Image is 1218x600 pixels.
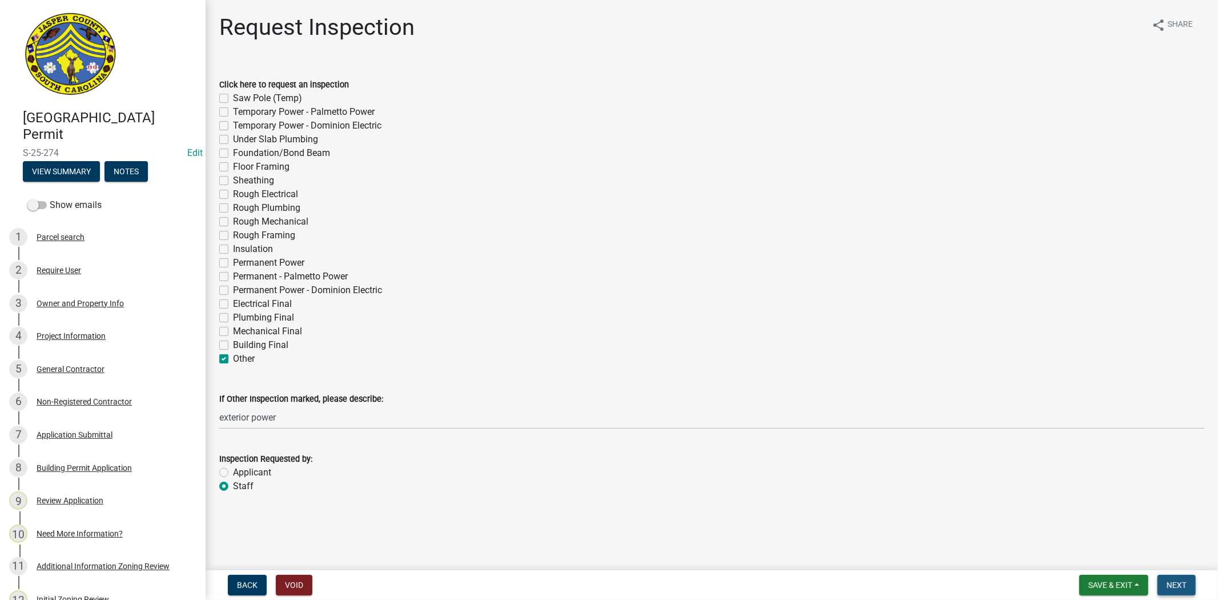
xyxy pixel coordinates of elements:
[233,133,318,146] label: Under Slab Plumbing
[233,479,254,493] label: Staff
[1152,18,1165,32] i: share
[37,530,123,538] div: Need More Information?
[233,215,308,229] label: Rough Mechanical
[219,14,415,41] h1: Request Inspection
[219,455,312,463] label: Inspection Requested by:
[1168,18,1193,32] span: Share
[233,297,292,311] label: Electrical Final
[228,575,267,595] button: Back
[9,360,27,378] div: 5
[233,242,273,256] label: Insulation
[9,557,27,575] div: 11
[23,147,183,158] span: S-25-274
[1079,575,1148,595] button: Save & Exit
[233,352,255,366] label: Other
[104,167,148,177] wm-modal-confirm: Notes
[23,110,196,143] h4: [GEOGRAPHIC_DATA] Permit
[233,119,381,133] label: Temporary Power - Dominion Electric
[276,575,312,595] button: Void
[23,12,118,98] img: Jasper County, South Carolina
[219,395,383,403] label: If Other Inspection marked, please describe:
[233,338,288,352] label: Building Final
[37,299,124,307] div: Owner and Property Info
[27,198,102,212] label: Show emails
[187,147,203,158] wm-modal-confirm: Edit Application Number
[187,147,203,158] a: Edit
[233,283,382,297] label: Permanent Power - Dominion Electric
[233,174,274,187] label: Sheathing
[9,327,27,345] div: 4
[233,270,348,283] label: Permanent - Palmetto Power
[233,105,375,119] label: Temporary Power - Palmetto Power
[233,201,300,215] label: Rough Plumbing
[1143,14,1202,36] button: shareShare
[37,431,112,439] div: Application Submittal
[37,266,81,274] div: Require User
[237,581,258,590] span: Back
[37,332,106,340] div: Project Information
[104,161,148,182] button: Notes
[9,491,27,510] div: 9
[233,91,302,105] label: Saw Pole (Temp)
[37,233,85,241] div: Parcel search
[233,146,330,160] label: Foundation/Bond Beam
[1157,575,1196,595] button: Next
[37,365,104,373] div: General Contractor
[1088,581,1132,590] span: Save & Exit
[9,393,27,411] div: 6
[9,426,27,444] div: 7
[9,294,27,313] div: 3
[233,325,302,338] label: Mechanical Final
[9,459,27,477] div: 8
[9,228,27,246] div: 1
[37,497,103,505] div: Review Application
[23,161,100,182] button: View Summary
[233,256,304,270] label: Permanent Power
[37,562,170,570] div: Additional Information Zoning Review
[233,311,294,325] label: Plumbing Final
[9,525,27,543] div: 10
[233,187,298,201] label: Rough Electrical
[233,160,290,174] label: Floor Framing
[233,229,295,242] label: Rough Framing
[37,464,132,472] div: Building Permit Application
[219,81,349,89] label: Click here to request an inspection
[233,466,271,479] label: Applicant
[1167,581,1187,590] span: Next
[23,167,100,177] wm-modal-confirm: Summary
[9,261,27,279] div: 2
[37,398,132,406] div: Non-Registered Contractor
